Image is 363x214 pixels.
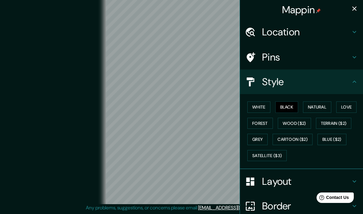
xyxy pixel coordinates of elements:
[303,101,331,113] button: Natural
[247,101,270,113] button: White
[262,26,351,38] h4: Location
[247,150,287,161] button: Satellite ($3)
[262,76,351,88] h4: Style
[240,45,363,69] div: Pins
[336,101,357,113] button: Love
[262,175,351,188] h4: Layout
[316,118,352,129] button: Terrain ($2)
[247,118,273,129] button: Forest
[240,169,363,194] div: Layout
[240,69,363,94] div: Style
[275,101,298,113] button: Black
[240,20,363,44] div: Location
[262,51,351,63] h4: Pins
[282,4,321,16] h4: Mappin
[308,190,356,207] iframe: Help widget launcher
[86,204,275,212] p: Any problems, suggestions, or concerns please email .
[273,134,313,145] button: Cartoon ($2)
[317,134,346,145] button: Blue ($2)
[278,118,311,129] button: Wood ($2)
[198,204,274,211] a: [EMAIL_ADDRESS][DOMAIN_NAME]
[262,200,351,212] h4: Border
[247,134,268,145] button: Grey
[316,8,321,13] img: pin-icon.png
